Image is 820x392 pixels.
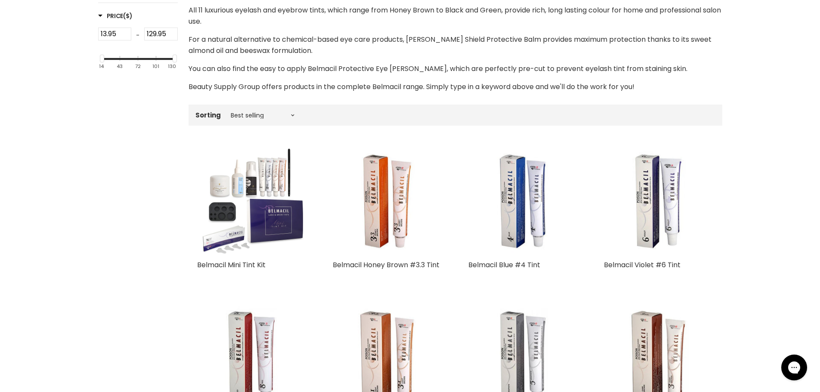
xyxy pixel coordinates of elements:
div: 14 [99,64,104,69]
p: Beauty Supply Group offers products in the complete Belmacil range. Simply type in a keyword abov... [189,81,722,93]
label: Sorting [195,111,221,119]
a: Belmacil Blue #4 Tint [468,260,540,270]
div: 130 [168,64,176,69]
img: Belmacil Violet #6 Tint [622,146,695,256]
iframe: Gorgias live chat messenger [777,352,811,383]
a: Belmacil Blue #4 Tint [468,146,578,256]
p: You can also find the easy to apply Belmacil Protective Eye [PERSON_NAME], which are perfectly pr... [189,63,722,74]
span: Price [98,12,133,20]
a: Belmacil Honey Brown #3.3 Tint [333,260,439,270]
div: 43 [117,64,123,69]
div: - [131,28,144,43]
div: 101 [152,64,159,69]
a: Belmacil Honey Brown #3.3 Tint [333,146,442,256]
p: For a natural alternative to chemical-based eye care products, [PERSON_NAME] Shield Protective Ba... [189,34,722,56]
a: Belmacil Mini Tint Kit [197,260,266,270]
h3: Price($) [98,12,133,20]
span: ($) [123,12,132,20]
a: Belmacil Violet #6 Tint [604,146,714,256]
img: Belmacil Honey Brown #3.3 Tint [351,146,424,256]
img: Belmacil Blue #4 Tint [486,146,559,256]
div: 72 [135,64,141,69]
img: Belmacil Mini Tint Kit [197,146,307,256]
input: Min Price [98,28,132,40]
a: Belmacil Violet #6 Tint [604,260,681,270]
input: Max Price [144,28,178,40]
